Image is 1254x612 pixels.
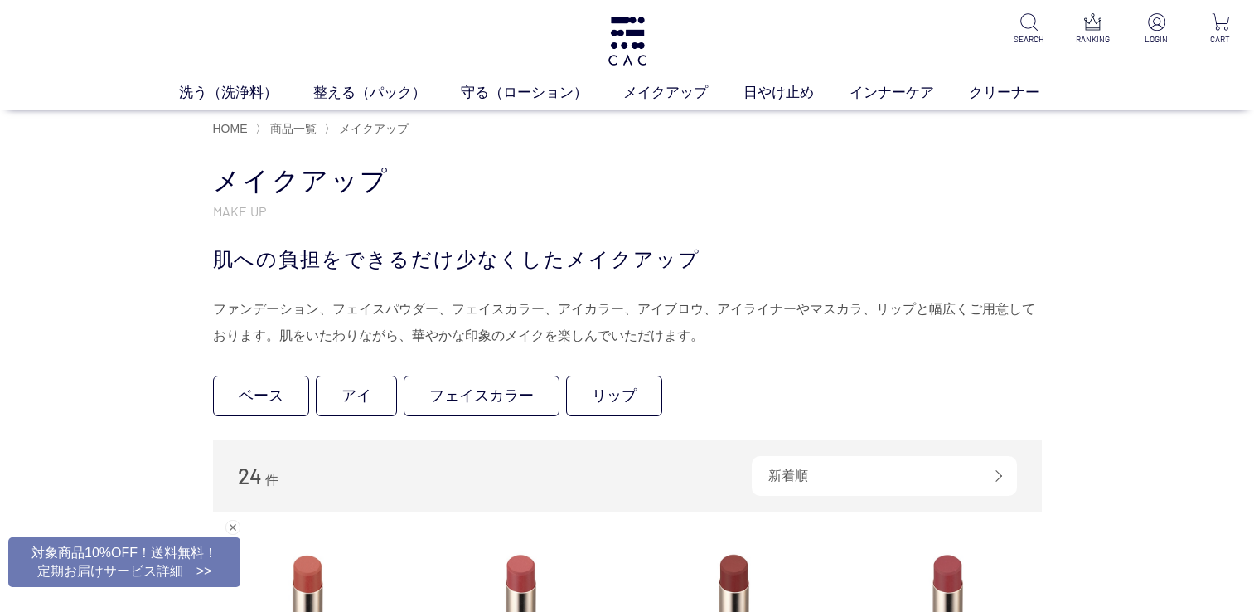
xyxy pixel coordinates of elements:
[1200,13,1241,46] a: CART
[969,82,1075,104] a: クリーナー
[324,121,413,137] li: 〉
[213,163,1042,199] h1: メイクアップ
[316,376,397,416] a: アイ
[213,245,1042,274] div: 肌への負担をできるだけ少なくしたメイクアップ
[752,456,1017,496] div: 新着順
[313,82,462,104] a: 整える（パック）
[1200,33,1241,46] p: CART
[461,82,623,104] a: 守る（ローション）
[179,82,313,104] a: 洗う（洗浄料）
[850,82,970,104] a: インナーケア
[213,122,248,135] a: HOME
[213,202,1042,220] p: MAKE UP
[1136,13,1177,46] a: LOGIN
[213,376,309,416] a: ベース
[270,122,317,135] span: 商品一覧
[623,82,743,104] a: メイクアップ
[1009,13,1049,46] a: SEARCH
[1072,33,1113,46] p: RANKING
[265,473,278,487] span: 件
[566,376,662,416] a: リップ
[606,17,649,66] img: logo
[213,296,1042,349] div: ファンデーション、フェイスパウダー、フェイスカラー、アイカラー、アイブロウ、アイライナーやマスカラ、リップと幅広くご用意しております。肌をいたわりながら、華やかな印象のメイクを楽しんでいただけます。
[255,121,321,137] li: 〉
[1136,33,1177,46] p: LOGIN
[238,463,262,488] span: 24
[743,82,850,104] a: 日やけ止め
[339,122,409,135] span: メイクアップ
[267,122,317,135] a: 商品一覧
[336,122,409,135] a: メイクアップ
[1009,33,1049,46] p: SEARCH
[1072,13,1113,46] a: RANKING
[404,376,559,416] a: フェイスカラー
